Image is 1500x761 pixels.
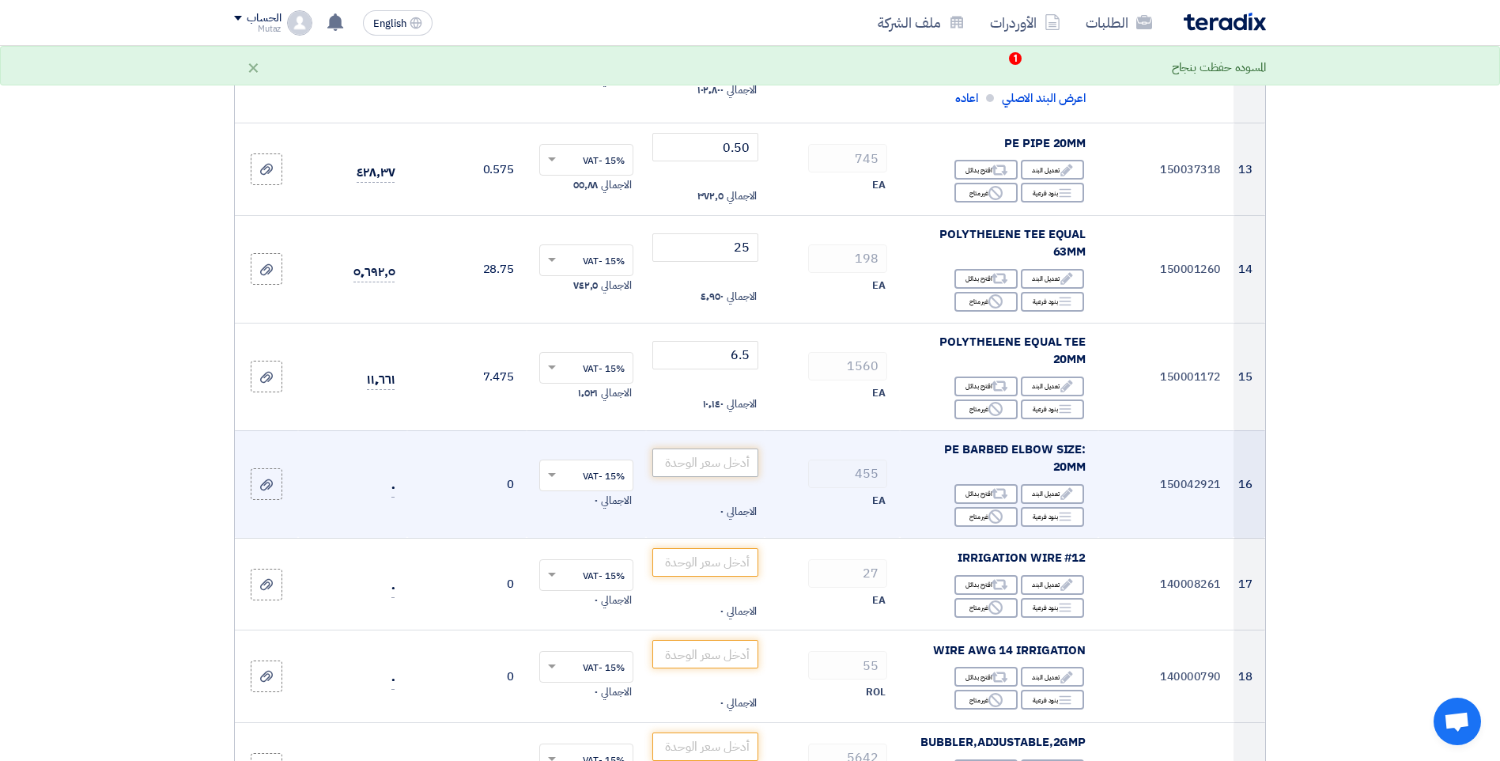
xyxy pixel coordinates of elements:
[701,289,724,305] span: ٤٬٩٥٠
[865,4,977,41] a: ملف الشركة
[539,651,633,683] ng-select: VAT
[595,684,598,700] span: ٠
[407,323,527,430] td: 7.475
[954,507,1018,527] div: غير متاح
[958,549,1086,566] span: IRRIGATION WIRE #12
[1434,698,1481,745] div: Open chat
[720,695,724,711] span: ٠
[1234,323,1265,430] td: 15
[727,504,757,520] span: الاجمالي
[1002,89,1086,108] span: اعرض البند الاصلي
[247,12,281,25] div: الحساب
[1172,59,1266,77] div: المسوده حفظت بنجاح
[1098,538,1234,630] td: 140008261
[727,82,757,98] span: الاجمالي
[872,593,886,608] span: EA
[933,642,1086,659] span: WIRE AWG 14 IRRIGATION
[954,183,1018,203] div: غير متاح
[954,269,1018,289] div: اقترح بدائل
[1098,630,1234,723] td: 140000790
[977,4,1073,41] a: الأوردرات
[954,39,1018,59] div: اقترح بدائل
[652,133,759,161] input: أدخل سعر الوحدة
[727,695,757,711] span: الاجمالي
[595,493,598,509] span: ٠
[954,377,1018,396] div: اقترح بدائل
[1021,183,1084,203] div: بنود فرعية
[539,244,633,276] ng-select: VAT
[808,651,887,680] input: RFQ_STEP1.ITEMS.2.AMOUNT_TITLE
[727,396,757,412] span: الاجمالي
[1021,377,1084,396] div: تعديل البند
[247,58,260,77] div: ×
[367,370,395,390] span: ١١٬٦٦١
[1009,52,1022,65] span: 1
[539,352,633,384] ng-select: VAT
[407,215,527,323] td: 28.75
[601,278,631,293] span: الاجمالي
[954,484,1018,504] div: اقترح بدائل
[652,733,759,761] input: أدخل سعر الوحدة
[727,289,757,305] span: الاجمالي
[407,430,527,538] td: 0
[652,449,759,477] input: أدخل سعر الوحدة
[920,733,1086,751] span: BUBBLER,ADJUSTABLE,2GMP
[1021,484,1084,504] div: تعديل البند
[601,385,631,401] span: الاجمالي
[601,593,631,608] span: الاجمالي
[872,177,886,193] span: EA
[391,670,395,690] span: ٠
[1021,575,1084,595] div: تعديل البند
[1098,215,1234,323] td: 150001260
[808,352,887,380] input: RFQ_STEP1.ITEMS.2.AMOUNT_TITLE
[954,399,1018,419] div: غير متاح
[1021,160,1084,180] div: تعديل البند
[601,684,631,700] span: الاجمالي
[573,278,599,293] span: ٧٤٢٫٥
[872,493,886,509] span: EA
[955,89,978,108] span: اعاده
[1021,507,1084,527] div: بنود فرعية
[872,385,886,401] span: EA
[954,292,1018,312] div: غير متاح
[363,10,433,36] button: English
[1021,667,1084,687] div: تعديل البند
[954,160,1018,180] div: اقترح بدائل
[1004,134,1086,152] span: PE PIPE 20MM
[573,177,599,193] span: ٥٥٫٨٨
[601,177,631,193] span: الاجمالي
[1234,123,1265,216] td: 13
[872,278,886,293] span: EA
[652,233,759,262] input: أدخل سعر الوحدة
[1098,430,1234,538] td: 150042921
[407,538,527,630] td: 0
[808,144,887,172] input: RFQ_STEP1.ITEMS.2.AMOUNT_TITLE
[234,25,281,33] div: Mutaz
[720,604,724,619] span: ٠
[539,144,633,176] ng-select: VAT
[944,441,1086,476] span: PE BARBED ELBOW SIZE: 20MM
[353,263,395,282] span: ٥٬٦٩٢٫٥
[866,684,886,700] span: ROL
[652,640,759,668] input: أدخل سعر الوحدة
[1021,292,1084,312] div: بنود فرعية
[808,460,887,488] input: RFQ_STEP1.ITEMS.2.AMOUNT_TITLE
[954,598,1018,618] div: غير متاح
[1021,690,1084,710] div: بنود فرعية
[373,18,406,29] span: English
[539,460,633,491] ng-select: VAT
[595,593,598,608] span: ٠
[727,188,757,204] span: الاجمالي
[697,188,724,204] span: ٣٧٢٫٥
[1021,399,1084,419] div: بنود فرعية
[1234,215,1265,323] td: 14
[539,559,633,591] ng-select: VAT
[652,341,759,369] input: أدخل سعر الوحدة
[1234,430,1265,538] td: 16
[1234,630,1265,723] td: 18
[954,575,1018,595] div: اقترح بدائل
[357,163,395,183] span: ٤٢٨٫٣٧
[703,396,724,412] span: ١٠٬١٤٠
[407,123,527,216] td: 0.575
[1073,4,1165,41] a: الطلبات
